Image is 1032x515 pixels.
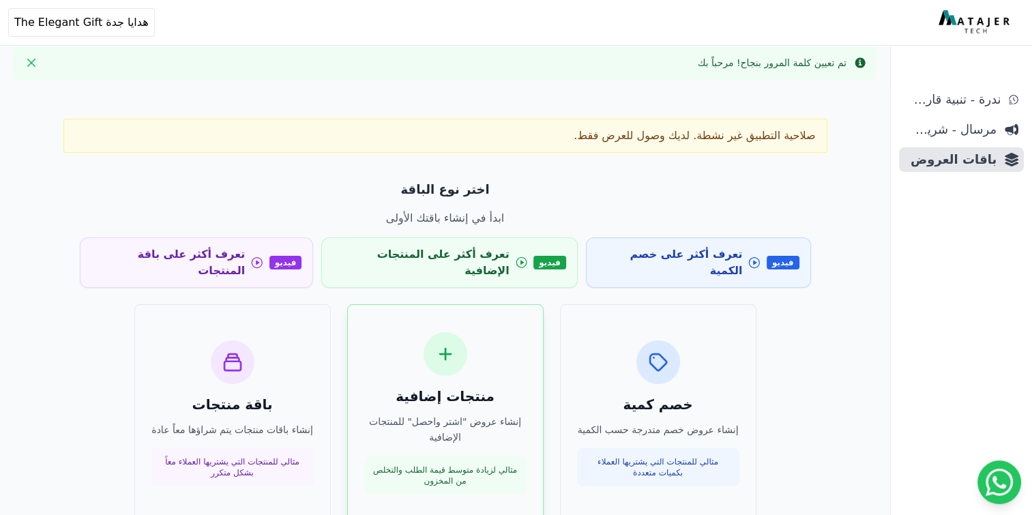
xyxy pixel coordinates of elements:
[533,256,566,269] span: فيديو
[577,395,739,414] h3: خصم كمية
[904,90,1001,109] span: ندرة - تنبية قارب علي النفاذ
[80,210,811,226] p: ابدأ في إنشاء باقتك الأولى
[160,456,306,478] p: مثالي للمنتجات التي يشتريها العملاء معاً بشكل متكرر
[372,465,518,486] p: مثالي لزيادة متوسط قيمة الطلب والتخلص من المخزون
[151,422,314,438] p: إنشاء باقات منتجات يتم شراؤها معاً عادة
[698,56,846,70] div: تم تعيين كلمة المرور بنجاح! مرحباً بك
[333,246,509,279] span: تعرف أكثر على المنتجات الإضافية
[80,180,811,199] p: اختر نوع الباقة
[904,150,997,169] span: باقات العروض
[63,119,827,153] div: صلاحية التطبيق غير نشطة. لديك وصول للعرض فقط.
[364,414,527,445] p: إنشاء عروض "اشتر واحصل" للمنتجات الإضافية
[598,246,742,279] span: تعرف أكثر على خصم الكمية
[767,256,799,269] span: فيديو
[586,237,811,288] a: فيديو تعرف أكثر على خصم الكمية
[585,456,731,478] p: مثالي للمنتجات التي يشتريها العملاء بكميات متعددة
[939,10,1013,35] img: MatajerTech Logo
[14,14,149,31] span: هدايا جدة The Elegant Gift
[904,120,997,139] span: مرسال - شريط دعاية
[8,8,155,37] button: هدايا جدة The Elegant Gift
[577,422,739,438] p: إنشاء عروض خصم متدرجة حسب الكمية
[80,237,314,288] a: فيديو تعرف أكثر على باقة المنتجات
[20,52,42,74] button: Close
[269,256,302,269] span: فيديو
[364,387,527,406] h3: منتجات إضافية
[151,395,314,414] h3: باقة منتجات
[91,246,246,279] span: تعرف أكثر على باقة المنتجات
[321,237,578,288] a: فيديو تعرف أكثر على المنتجات الإضافية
